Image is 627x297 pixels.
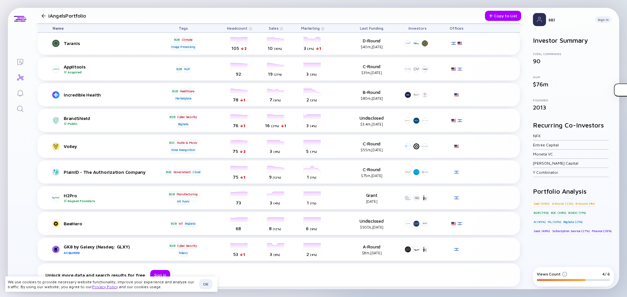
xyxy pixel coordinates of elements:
button: Copy to List [485,11,521,21]
a: BeeHero [53,220,165,228]
div: GK8 by Galaxy (Nasdaq: GLXY) [64,244,165,255]
div: B2B [170,220,177,227]
a: H2ProRepeat Founders [53,193,165,203]
div: BigData (21%) [563,218,583,225]
div: $31m, [DATE] [350,70,393,75]
a: Search [8,100,32,116]
img: Israel Flag [454,196,459,200]
div: SaaS (49%) [533,228,551,234]
div: B2G [165,169,172,175]
div: C-Round [350,141,393,152]
div: B-Round (4%) [575,200,596,207]
div: 4/ 6 [602,272,610,276]
div: Hi! [549,17,590,22]
a: Lists [8,53,32,69]
div: Tags [165,24,201,32]
a: BrandShieldPublic [53,115,165,126]
div: B2B (75%) [533,209,549,216]
a: Privacy Policy [92,284,118,289]
div: A-Round [350,244,393,255]
h2: Recurring Co-Investors [533,121,614,129]
div: Cloud [192,169,201,175]
a: NFX [533,133,540,138]
div: 2013 [533,104,614,111]
div: PlainID - The Authorization Company [64,169,165,175]
div: Manufacturing [176,191,198,197]
div: Taranis [64,40,165,46]
div: OK [199,279,212,289]
div: H2Pro [64,193,165,203]
img: Profile Picture [533,13,546,26]
div: $3.4m, [DATE] [350,122,393,126]
a: Y Combinator [533,170,558,175]
img: United States Flag [454,93,459,97]
div: Subscription Service (27%) [552,228,590,234]
a: Volley [53,142,165,150]
img: United States Flag [451,67,456,71]
div: B2B2C (11%) [568,209,587,216]
div: B2C [169,139,175,146]
img: Israel Flag [457,222,462,225]
div: B2B [169,113,176,120]
div: AUM [533,75,614,79]
div: Offices [442,24,471,32]
div: $500k, [DATE] [350,225,393,229]
img: United States Flag [454,145,459,148]
div: BigData [177,121,189,127]
div: B2C (39%) [550,209,567,216]
div: Healthcare [179,88,195,94]
h2: Investor Summary [533,37,614,44]
div: Finance (26%) [591,228,612,234]
div: Image Processing [170,44,196,50]
h2: Portfolio Analysis [533,187,614,195]
img: Israel Flag [457,67,462,71]
img: United States Flag [451,119,456,122]
div: Marketplace [175,95,192,102]
div: $55m, [DATE] [350,148,393,152]
div: Name [47,24,165,32]
a: Reminders [8,85,32,100]
div: IoT [178,220,183,227]
a: Investor Map [8,69,32,85]
div: $80m, [DATE] [350,96,393,100]
span: Headcount [227,26,248,31]
div: Voice Recognition [170,147,196,153]
div: Cyber Security [177,113,198,120]
div: B2B [168,191,175,197]
div: Seed (66%) [533,200,550,207]
div: Undisclosed [350,218,393,229]
div: We use cookies to provide necessary website functionality, improve your experience and analyze ou... [8,279,197,289]
div: $8m, [DATE] [350,251,393,255]
div: $40m, [DATE] [350,45,393,49]
div: Views Count [537,272,567,276]
button: Sign in [150,270,170,280]
img: United States Flag [451,222,456,225]
div: Total Companies [533,52,614,56]
div: 90 [533,58,614,65]
div: B2B [171,88,178,94]
div: Unlock more data and search results for free [45,272,145,278]
span: Last Funding [360,26,383,31]
span: Sales [269,26,279,31]
div: Volley [64,143,165,149]
div: C-Round [350,167,393,178]
div: [DATE] [350,199,393,203]
div: NLP [184,66,191,72]
img: Israel Flag [454,171,459,174]
div: Grant [350,192,393,203]
div: Applitools [64,64,165,74]
span: Marketing [301,26,320,31]
a: GK8 by Galaxy (Nasdaq: GLXY)Acquired [53,244,165,255]
div: ML (33%) [547,218,562,225]
a: Incredible Health [53,91,165,99]
div: Investors [403,24,432,32]
div: Acquired [64,70,165,74]
img: United States Flag [457,42,462,45]
a: [PERSON_NAME] Capital [533,161,578,166]
div: Audio & Music [176,139,198,146]
div: C-Round [350,64,393,75]
img: Israel Flag [454,248,459,251]
div: Government [173,169,191,175]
